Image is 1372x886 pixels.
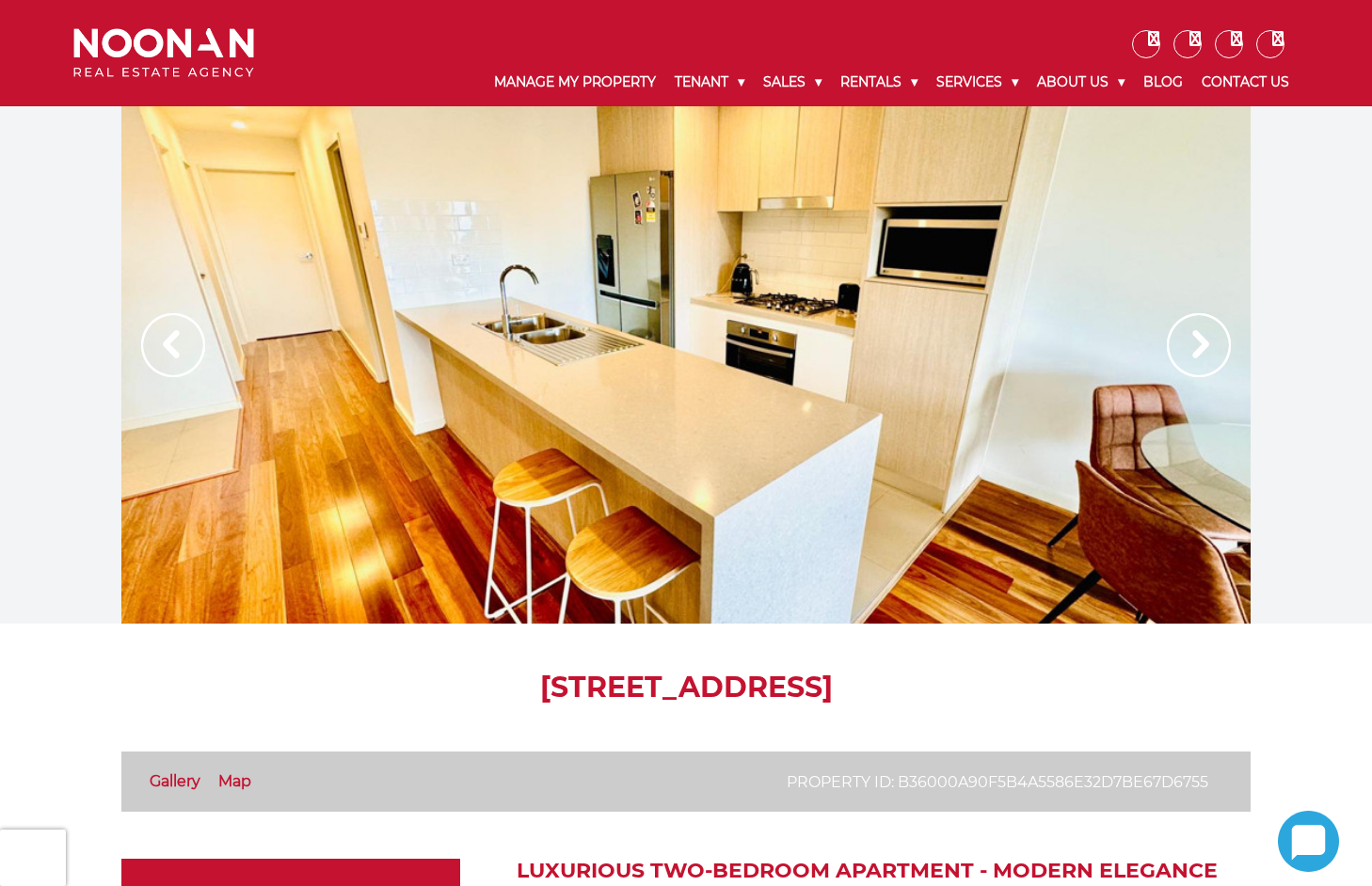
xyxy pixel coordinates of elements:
[831,58,927,106] a: Rentals
[665,58,754,106] a: Tenant
[141,313,205,377] img: Arrow slider
[218,772,251,790] a: Map
[787,770,1208,794] p: Property ID: b36000a90f5b4a5586e32d7be67d6755
[73,28,254,78] img: Noonan Real Estate Agency
[150,772,200,790] a: Gallery
[1028,58,1134,106] a: About Us
[121,671,1251,704] h1: [STREET_ADDRESS]
[927,58,1028,106] a: Services
[1134,58,1192,106] a: Blog
[754,58,831,106] a: Sales
[1167,313,1231,377] img: Arrow slider
[485,58,665,106] a: Manage My Property
[1192,58,1299,106] a: Contact Us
